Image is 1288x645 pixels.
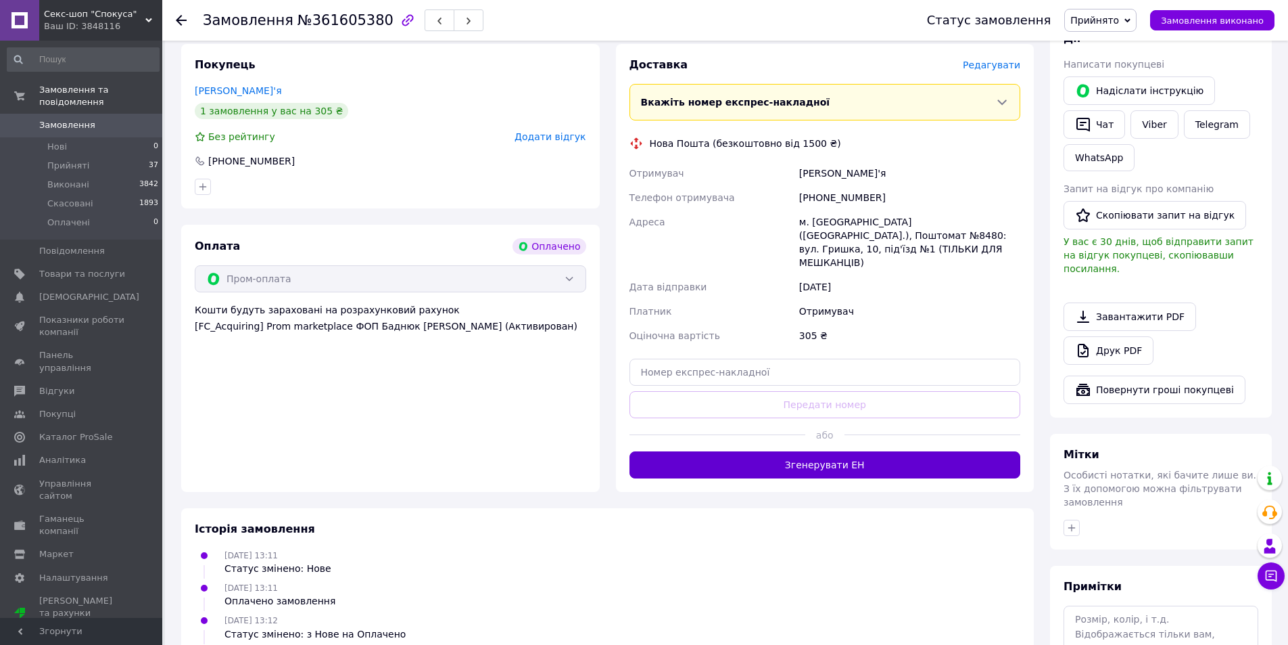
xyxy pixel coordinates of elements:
div: 1 замовлення у вас на 305 ₴ [195,103,348,119]
span: Написати покупцеві [1064,59,1164,70]
div: м. [GEOGRAPHIC_DATA] ([GEOGRAPHIC_DATA].), Поштомат №8480: вул. Гришка, 10, під'їзд №1 (ТІЛЬКИ ДЛ... [796,210,1023,275]
span: Прийняті [47,160,89,172]
span: [DATE] 13:12 [224,616,278,625]
span: Оплата [195,240,240,252]
span: 1893 [139,198,158,210]
button: Повернути гроші покупцеві [1064,376,1245,404]
a: [PERSON_NAME]'я [195,85,282,96]
button: Згенерувати ЕН [629,451,1021,479]
a: Завантажити PDF [1064,303,1196,331]
div: Повернутися назад [176,14,187,27]
button: Замовлення виконано [1150,10,1274,30]
span: Вкажіть номер експрес-накладної [641,97,830,108]
div: Нова Пошта (безкоштовно від 1500 ₴) [646,137,844,150]
input: Пошук [7,47,160,72]
span: Замовлення виконано [1161,16,1264,26]
span: Доставка [629,58,688,71]
span: Каталог ProSale [39,431,112,443]
span: Покупець [195,58,256,71]
a: Друк PDF [1064,336,1153,365]
span: Відгуки [39,385,74,397]
div: Статус змінено: з Нове на Оплачено [224,627,406,641]
span: Товари та послуги [39,268,125,280]
span: Оціночна вартість [629,330,720,341]
span: Скасовані [47,198,93,210]
span: Нові [47,141,67,153]
div: [FC_Acquiring] Prom marketplace ФОП Баднюк [PERSON_NAME] (Активирован) [195,319,586,333]
span: 0 [153,141,158,153]
span: Історія замовлення [195,522,315,535]
span: 37 [149,160,158,172]
div: Отримувач [796,299,1023,324]
input: Номер експрес-накладної [629,359,1021,386]
span: Отримувач [629,168,684,179]
button: Чат [1064,110,1125,139]
span: або [805,428,844,442]
button: Надіслати інструкцію [1064,76,1215,105]
button: Чат з покупцем [1258,562,1285,590]
span: 3842 [139,179,158,191]
span: Дата відправки [629,282,707,292]
span: Показники роботи компанії [39,314,125,338]
div: Ваш ID: 3848116 [44,20,162,32]
span: Аналітика [39,454,86,466]
div: [DATE] [796,275,1023,299]
span: Адреса [629,217,665,227]
span: Особисті нотатки, які бачите лише ви. З їх допомогою можна фільтрувати замовлення [1064,470,1256,508]
span: Повідомлення [39,245,105,257]
span: Додати відгук [515,131,586,142]
div: 305 ₴ [796,324,1023,348]
div: Статус замовлення [927,14,1051,27]
span: [PERSON_NAME] та рахунки [39,595,125,632]
span: [DEMOGRAPHIC_DATA] [39,291,139,303]
a: Viber [1130,110,1178,139]
span: Запит на відгук про компанію [1064,183,1214,194]
div: Оплачено замовлення [224,594,335,608]
span: Виконані [47,179,89,191]
span: Маркет [39,548,74,560]
button: Скопіювати запит на відгук [1064,201,1246,229]
span: Прийнято [1070,15,1119,26]
span: [DATE] 13:11 [224,583,278,593]
div: Кошти будуть зараховані на розрахунковий рахунок [195,303,586,333]
span: Платник [629,306,672,317]
span: №361605380 [297,12,393,28]
span: Панель управління [39,349,125,374]
span: [DATE] 13:11 [224,551,278,560]
span: 0 [153,217,158,229]
span: Управління сайтом [39,478,125,502]
span: Без рейтингу [208,131,275,142]
div: [PERSON_NAME]'я [796,161,1023,185]
span: Налаштування [39,572,108,584]
a: WhatsApp [1064,144,1135,171]
span: Замовлення [203,12,293,28]
span: Секс-шоп "Спокуса" [44,8,145,20]
span: Гаманець компанії [39,513,125,537]
span: Замовлення [39,119,95,131]
div: Оплачено [512,238,586,254]
div: Статус змінено: Нове [224,562,331,575]
div: [PHONE_NUMBER] [796,185,1023,210]
span: Замовлення та повідомлення [39,84,162,108]
span: Мітки [1064,448,1099,461]
span: Покупці [39,408,76,420]
span: Примітки [1064,580,1122,593]
div: [PHONE_NUMBER] [207,154,296,168]
span: Оплачені [47,217,90,229]
span: У вас є 30 днів, щоб відправити запит на відгук покупцеві, скопіювавши посилання. [1064,236,1254,274]
span: Редагувати [963,60,1020,70]
span: Телефон отримувача [629,192,735,203]
a: Telegram [1184,110,1250,139]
